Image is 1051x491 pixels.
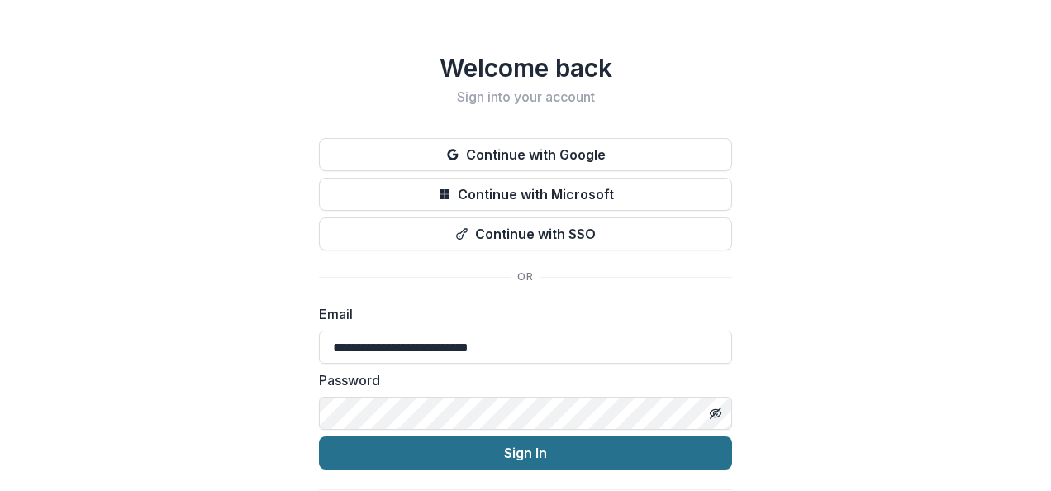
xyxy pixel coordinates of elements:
[319,53,732,83] h1: Welcome back
[319,436,732,470] button: Sign In
[319,304,722,324] label: Email
[319,138,732,171] button: Continue with Google
[319,89,732,105] h2: Sign into your account
[702,400,729,427] button: Toggle password visibility
[319,178,732,211] button: Continue with Microsoft
[319,217,732,250] button: Continue with SSO
[319,370,722,390] label: Password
